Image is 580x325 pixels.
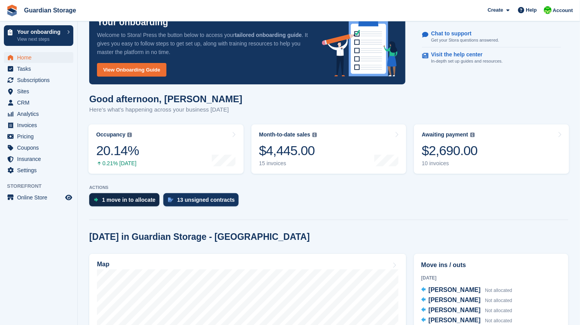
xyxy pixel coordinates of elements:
a: 13 unsigned contracts [163,193,243,210]
a: Your onboarding View next steps [4,25,73,46]
a: Month-to-date sales $4,445.00 15 invoices [251,124,407,174]
p: Your onboarding [17,29,63,35]
div: 10 invoices [422,160,478,167]
div: $4,445.00 [259,143,317,159]
img: icon-info-grey-7440780725fd019a000dd9b08b2336e03edf1995a4989e88bcd33f0948082b44.svg [470,133,475,137]
a: menu [4,86,73,97]
p: Chat to support [431,30,493,37]
a: [PERSON_NAME] Not allocated [421,295,512,306]
span: Home [17,52,64,63]
p: In-depth set up guides and resources. [431,58,503,65]
a: menu [4,192,73,203]
img: icon-info-grey-7440780725fd019a000dd9b08b2336e03edf1995a4989e88bcd33f0948082b44.svg [312,133,317,137]
h2: [DATE] in Guardian Storage - [GEOGRAPHIC_DATA] [89,232,310,242]
span: [PERSON_NAME] [429,297,481,303]
div: 20.14% [96,143,139,159]
a: Chat to support Get your Stora questions answered. [422,26,561,48]
span: Invoices [17,120,64,131]
div: 13 unsigned contracts [177,197,235,203]
span: [PERSON_NAME] [429,307,481,313]
a: menu [4,63,73,74]
a: Preview store [64,193,73,202]
span: Online Store [17,192,64,203]
div: $2,690.00 [422,143,478,159]
img: stora-icon-8386f47178a22dfd0bd8f6a31ec36ba5ce8667c1dd55bd0f319d3a0aa187defe.svg [6,5,18,16]
img: move_ins_to_allocate_icon-fdf77a2bb77ea45bf5b3d319d69a93e2d87916cf1d5bf7949dd705db3b84f3ca.svg [94,197,98,202]
span: Create [488,6,503,14]
a: menu [4,165,73,176]
a: [PERSON_NAME] Not allocated [421,306,512,316]
span: Subscriptions [17,75,64,86]
p: Welcome to Stora! Press the button below to access your . It gives you easy to follow steps to ge... [97,31,310,56]
h2: Map [97,261,109,268]
span: CRM [17,97,64,108]
strong: tailored onboarding guide [235,32,302,38]
h2: Move ins / outs [421,260,561,270]
span: Pricing [17,131,64,142]
a: Awaiting payment $2,690.00 10 invoices [414,124,569,174]
span: Account [553,7,573,14]
a: 1 move in to allocate [89,193,163,210]
p: View next steps [17,36,63,43]
span: Settings [17,165,64,176]
div: 0.21% [DATE] [96,160,139,167]
h1: Good afternoon, [PERSON_NAME] [89,94,242,104]
span: Insurance [17,154,64,164]
a: Occupancy 20.14% 0.21% [DATE] [88,124,244,174]
span: Help [526,6,537,14]
span: Not allocated [485,308,512,313]
img: onboarding-info-6c161a55d2c0e0a8cae90662b2fe09162a5109e8cc188191df67fb4f79e88e88.svg [322,18,398,77]
span: [PERSON_NAME] [429,287,481,293]
img: icon-info-grey-7440780725fd019a000dd9b08b2336e03edf1995a4989e88bcd33f0948082b44.svg [127,133,132,137]
span: Sites [17,86,64,97]
div: [DATE] [421,274,561,281]
div: 1 move in to allocate [102,197,156,203]
span: Not allocated [485,298,512,303]
a: menu [4,52,73,63]
span: Analytics [17,108,64,119]
a: menu [4,154,73,164]
a: menu [4,75,73,86]
div: Occupancy [96,131,125,138]
div: Awaiting payment [422,131,468,138]
div: Month-to-date sales [259,131,310,138]
span: [PERSON_NAME] [429,317,481,323]
p: Visit the help center [431,51,497,58]
span: Storefront [7,182,77,190]
a: [PERSON_NAME] Not allocated [421,285,512,295]
a: menu [4,97,73,108]
p: ACTIONS [89,185,568,190]
p: Your onboarding [97,18,168,27]
a: menu [4,142,73,153]
p: Here's what's happening across your business [DATE] [89,105,242,114]
a: Guardian Storage [21,4,79,17]
a: menu [4,120,73,131]
a: menu [4,131,73,142]
span: Not allocated [485,318,512,323]
span: Not allocated [485,288,512,293]
a: menu [4,108,73,119]
a: View Onboarding Guide [97,63,166,77]
img: Andrew Kinakin [544,6,552,14]
p: Get your Stora questions answered. [431,37,499,44]
img: contract_signature_icon-13c848040528278c33f63329250d36e43548de30e8caae1d1a13099fd9432cc5.svg [168,197,173,202]
div: 15 invoices [259,160,317,167]
span: Tasks [17,63,64,74]
a: Visit the help center In-depth set up guides and resources. [422,47,561,68]
span: Coupons [17,142,64,153]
